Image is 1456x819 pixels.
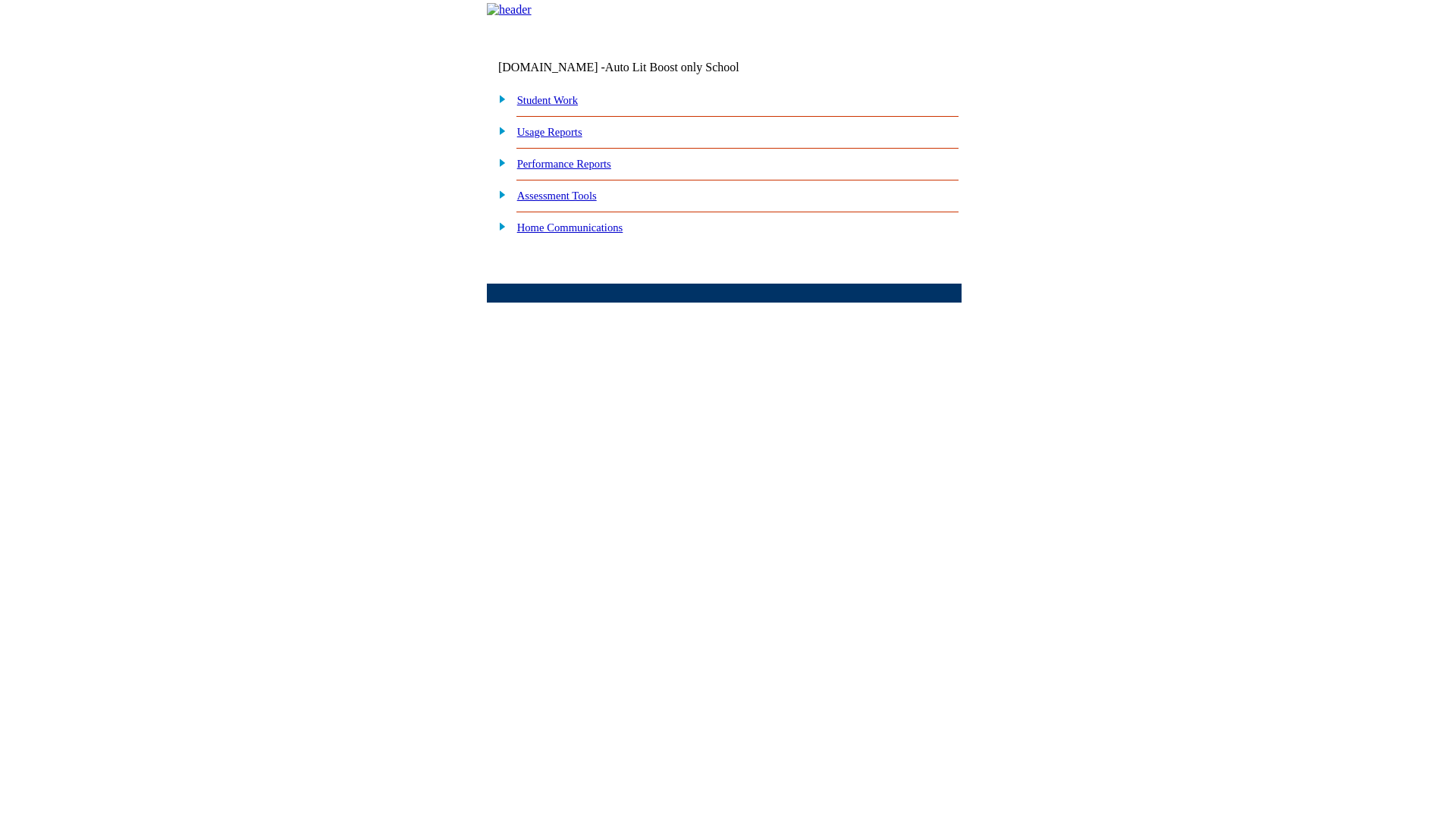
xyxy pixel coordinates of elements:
[517,190,597,202] a: Assessment Tools
[517,126,582,138] a: Usage Reports
[517,221,623,234] a: Home Communications
[491,187,507,201] img: plus.gif
[491,124,507,137] img: plus.gif
[517,94,578,106] a: Student Work
[491,219,507,233] img: plus.gif
[498,61,777,74] td: [DOMAIN_NAME] -
[605,61,739,74] nobr: Auto Lit Boost only School
[491,92,507,105] img: plus.gif
[487,3,532,17] img: header
[491,155,507,169] img: plus.gif
[517,158,611,170] a: Performance Reports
